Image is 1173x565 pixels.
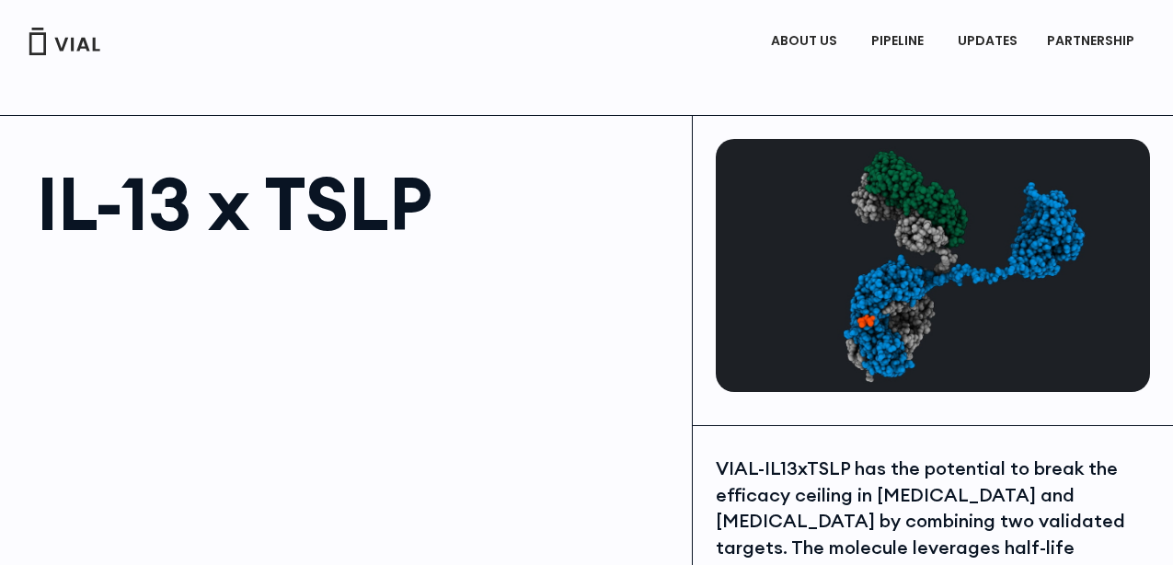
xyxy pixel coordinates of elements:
[37,167,673,240] h1: IL-13 x TSLP
[943,26,1031,57] a: UPDATES
[1032,26,1154,57] a: PARTNERSHIPMenu Toggle
[857,26,942,57] a: PIPELINEMenu Toggle
[28,28,101,55] img: Vial Logo
[756,26,856,57] a: ABOUT USMenu Toggle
